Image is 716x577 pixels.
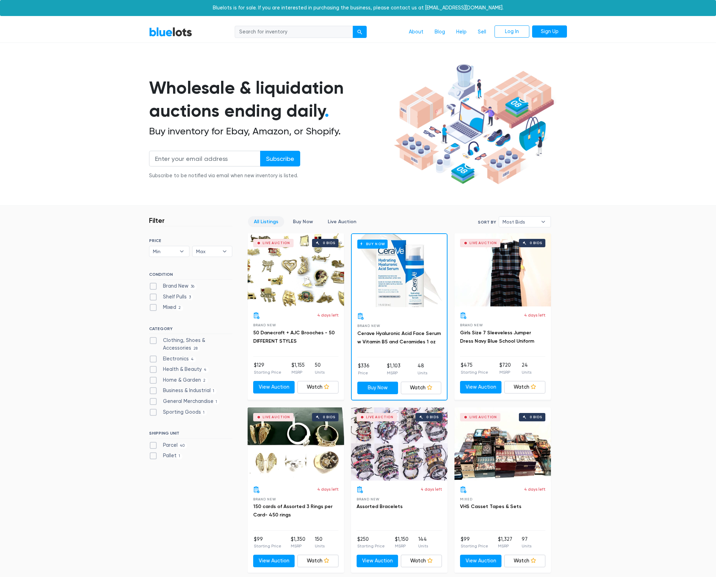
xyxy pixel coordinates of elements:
[149,366,209,373] label: Health & Beauty
[297,381,339,393] a: Watch
[357,497,379,501] span: Brand New
[189,357,196,362] span: 4
[495,25,529,38] a: Log In
[315,536,325,549] li: 150
[395,536,408,549] li: $1,150
[187,295,193,300] span: 3
[357,555,398,567] a: View Auction
[263,241,290,245] div: Live Auction
[325,100,329,121] span: .
[201,378,208,383] span: 2
[149,408,207,416] label: Sporting Goods
[504,381,546,393] a: Watch
[426,415,439,419] div: 0 bids
[213,399,219,405] span: 1
[149,337,232,352] label: Clothing, Shoes & Accessories
[149,398,219,405] label: General Merchandise
[291,369,305,375] p: MSRP
[254,543,281,549] p: Starting Price
[149,376,208,384] label: Home & Garden
[253,330,335,344] a: 50 Danecraft + AJC Brooches - 50 DIFFERENT STYLES
[149,355,196,363] label: Electronics
[253,504,333,518] a: 150 cards of Assorted 3 Rings per Card- 450 rings
[248,407,344,481] a: Live Auction 0 bids
[461,543,488,549] p: Starting Price
[524,486,545,492] p: 4 days left
[149,125,391,137] h2: Buy inventory for Ebay, Amazon, or Shopify.
[387,362,400,376] li: $1,103
[201,410,207,415] span: 1
[461,536,488,549] li: $99
[522,361,531,375] li: 24
[323,415,335,419] div: 0 bids
[503,217,537,227] span: Most Bids
[188,284,197,289] span: 36
[297,555,339,567] a: Watch
[498,543,512,549] p: MSRP
[253,381,295,393] a: View Auction
[174,246,189,257] b: ▾
[418,543,428,549] p: Units
[403,25,429,39] a: About
[254,369,281,375] p: Starting Price
[461,361,488,375] li: $475
[351,407,447,481] a: Live Auction 0 bids
[235,26,353,38] input: Search for inventory
[323,241,335,245] div: 0 bids
[217,246,232,257] b: ▾
[248,233,344,306] a: Live Auction 0 bids
[149,282,197,290] label: Brand New
[253,323,276,327] span: Brand New
[254,361,281,375] li: $129
[254,536,281,549] li: $99
[260,151,300,166] input: Subscribe
[469,241,497,245] div: Live Auction
[149,216,165,225] h3: Filter
[253,497,276,501] span: Brand New
[196,246,219,257] span: Max
[317,312,338,318] p: 4 days left
[429,25,451,39] a: Blog
[504,555,546,567] a: Watch
[149,452,182,460] label: Pallet
[536,217,551,227] b: ▾
[499,369,511,375] p: MSRP
[454,407,551,481] a: Live Auction 0 bids
[454,233,551,306] a: Live Auction 0 bids
[357,382,398,394] a: Buy Now
[315,369,325,375] p: Units
[401,555,442,567] a: Watch
[499,361,511,375] li: $720
[460,555,501,567] a: View Auction
[191,346,200,351] span: 28
[478,219,496,225] label: Sort By
[358,370,369,376] p: Price
[460,381,501,393] a: View Auction
[149,387,217,395] label: Business & Industrial
[357,543,385,549] p: Starting Price
[315,543,325,549] p: Units
[149,151,260,166] input: Enter your email address
[177,454,182,459] span: 1
[418,370,427,376] p: Units
[211,389,217,394] span: 1
[357,240,388,248] h6: Buy Now
[149,442,187,449] label: Parcel
[460,504,521,509] a: VHS Casset Tapes & Sets
[291,543,305,549] p: MSRP
[418,362,427,376] li: 48
[357,504,403,509] a: Assorted Bracelets
[522,536,531,549] li: 97
[469,415,497,419] div: Live Auction
[263,415,290,419] div: Live Auction
[248,216,284,227] a: All Listings
[149,272,232,280] h6: CONDITION
[317,486,338,492] p: 4 days left
[149,172,300,180] div: Subscribe to be notified via email when new inventory is listed.
[291,536,305,549] li: $1,350
[315,361,325,375] li: 50
[291,361,305,375] li: $1,155
[253,555,295,567] a: View Auction
[149,431,232,438] h6: SHIPPING UNIT
[524,312,545,318] p: 4 days left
